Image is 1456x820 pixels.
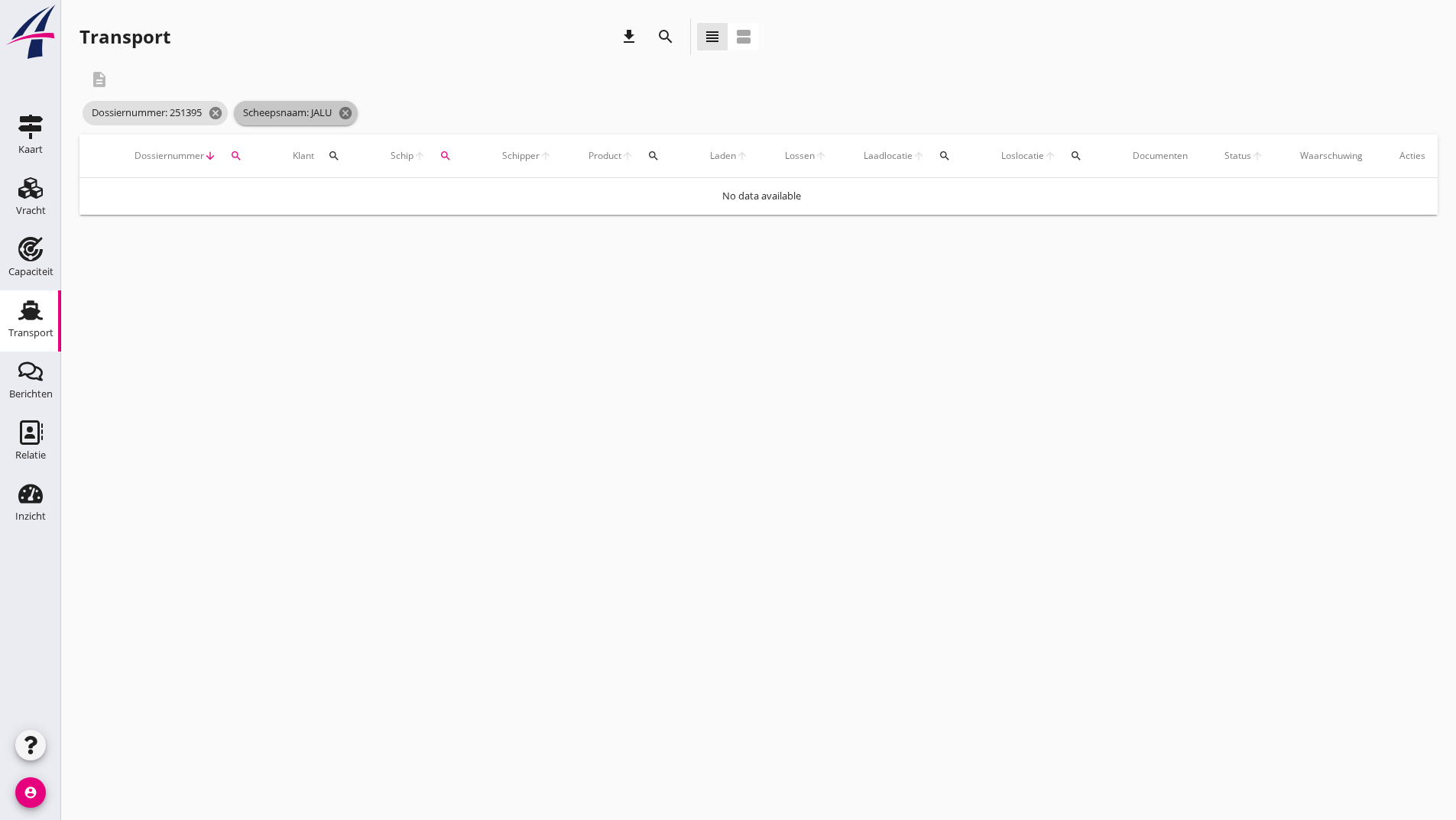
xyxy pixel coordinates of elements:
[135,149,204,163] span: Dossiernummer
[439,150,452,162] i: search
[15,777,46,808] i: account_circle
[79,24,170,49] div: Transport
[230,150,242,162] i: search
[1044,150,1056,162] i: arrow_upward
[1251,150,1263,162] i: arrow_upward
[1399,149,1425,163] div: Acties
[1133,149,1188,163] div: Documenten
[736,150,748,162] i: arrow_upward
[328,150,340,162] i: search
[8,328,54,338] div: Transport
[913,150,925,162] i: arrow_upward
[204,150,216,162] i: arrow_downward
[293,138,354,174] div: Klant
[1070,150,1082,162] i: search
[1001,149,1044,163] span: Loslocatie
[815,150,827,162] i: arrow_upward
[939,150,951,162] i: search
[647,150,660,162] i: search
[18,144,43,154] div: Kaart
[785,149,815,163] span: Lossen
[338,105,353,121] i: cancel
[1300,149,1363,163] div: Waarschuwing
[8,267,54,277] div: Capaciteit
[502,149,540,163] span: Schipper
[864,149,913,163] span: Laadlocatie
[15,450,46,460] div: Relatie
[234,101,358,125] span: Scheepsnaam: JALU
[83,101,228,125] span: Dossiernummer: 251395
[1224,149,1251,163] span: Status
[657,28,675,46] i: search
[79,178,1444,215] td: No data available
[621,150,634,162] i: arrow_upward
[208,105,223,121] i: cancel
[3,4,58,60] img: logo-small.a267ee39.svg
[15,511,46,521] div: Inzicht
[413,150,426,162] i: arrow_upward
[9,389,53,399] div: Berichten
[710,149,736,163] span: Laden
[540,150,552,162] i: arrow_upward
[589,149,621,163] span: Product
[620,28,638,46] i: download
[16,206,46,216] div: Vracht
[391,149,413,163] span: Schip
[703,28,722,46] i: view_headline
[734,28,753,46] i: view_agenda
